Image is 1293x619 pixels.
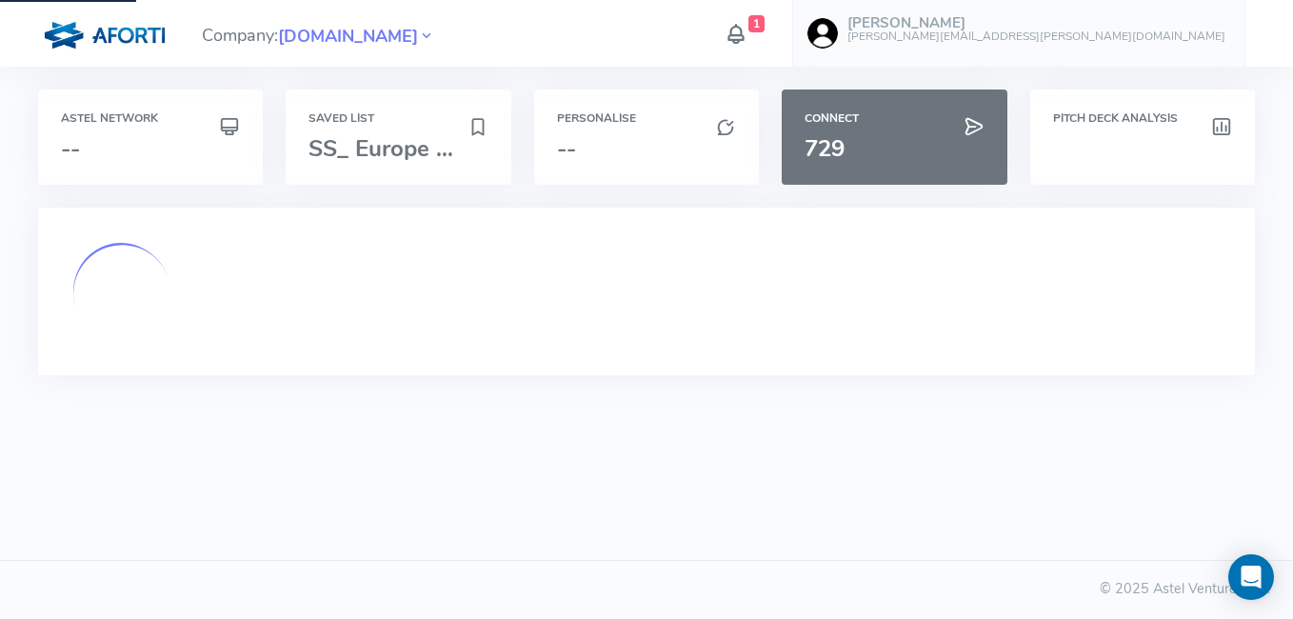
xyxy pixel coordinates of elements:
img: user-image [807,18,838,49]
div: © 2025 Astel Ventures Ltd. [23,579,1270,600]
div: Open Intercom Messenger [1228,554,1274,600]
h6: [PERSON_NAME][EMAIL_ADDRESS][PERSON_NAME][DOMAIN_NAME] [847,30,1225,43]
span: 1 [748,15,765,32]
span: Company: [202,17,435,50]
h6: Pitch Deck Analysis [1053,112,1232,125]
h6: Astel Network [61,112,240,125]
a: [DOMAIN_NAME] [278,24,418,47]
h5: [PERSON_NAME] [847,15,1225,31]
span: -- [557,133,576,164]
h6: Saved List [308,112,487,125]
span: SS_ Europe A... [308,133,470,164]
span: [DOMAIN_NAME] [278,24,418,50]
h6: Connect [805,112,984,125]
h6: Personalise [557,112,736,125]
span: -- [61,133,80,164]
span: 729 [805,133,845,164]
